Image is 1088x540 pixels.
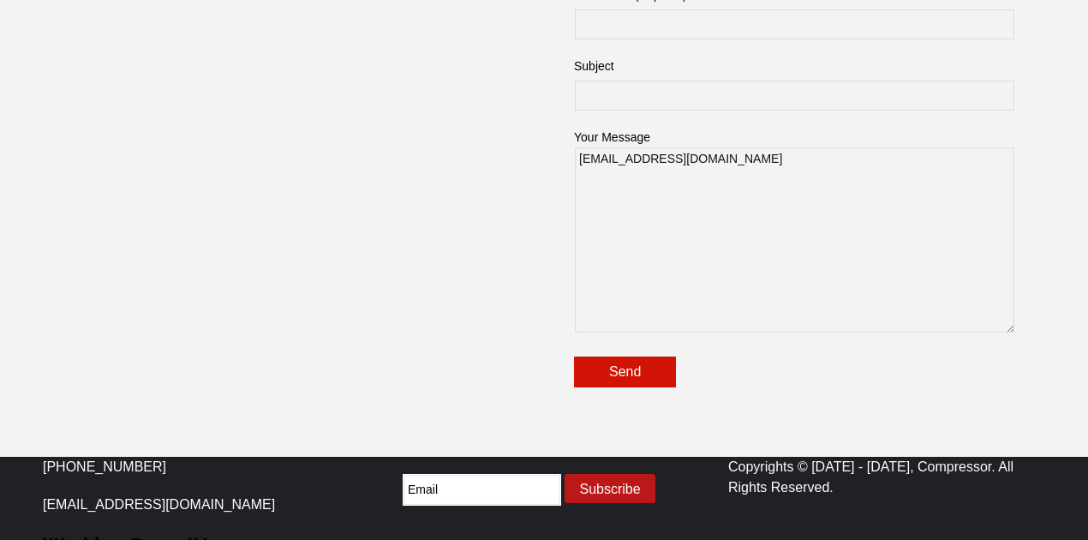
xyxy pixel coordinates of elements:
button: Subscribe [565,474,655,503]
a: [EMAIL_ADDRESS][DOMAIN_NAME] [43,497,275,512]
a: [PHONE_NUMBER] [43,459,166,474]
input: Send [574,357,676,387]
input: Email [403,474,561,506]
textarea: Your Message [574,147,1015,333]
span: Subscribe [579,482,640,496]
label: Subject [574,57,1015,111]
input: Subject [574,80,1015,111]
input: Your Email (required) [574,9,1015,40]
label: Your Message [574,129,1015,339]
span: Copyrights © [DATE] - [DATE], Compressor. All Rights Reserved. [728,459,1013,495]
